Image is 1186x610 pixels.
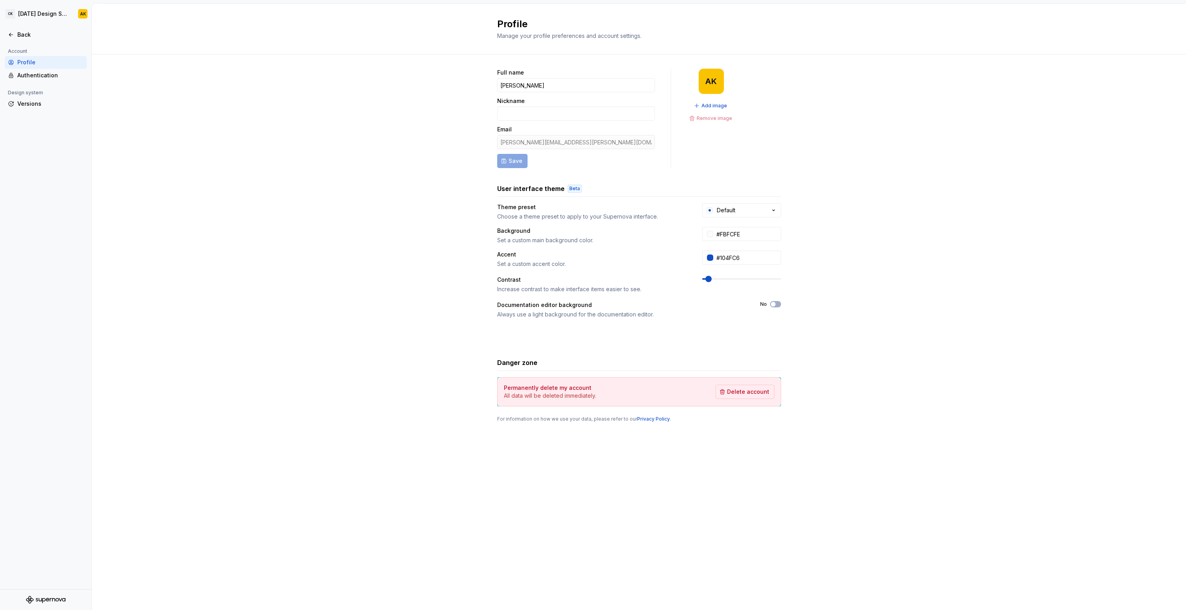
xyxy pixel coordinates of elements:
[702,203,781,217] button: Default
[497,358,537,367] h3: Danger zone
[17,58,84,66] div: Profile
[497,69,524,77] label: Full name
[6,9,15,19] div: CK
[17,31,84,39] div: Back
[637,416,670,422] a: Privacy Policy
[18,10,69,18] div: [DATE] Design System
[497,184,565,193] h3: User interface theme
[80,11,86,17] div: AK
[727,388,769,396] span: Delete account
[17,100,84,108] div: Versions
[5,88,46,97] div: Design system
[497,213,688,221] div: Choose a theme preset to apply to your Supernova interface.
[760,301,767,307] label: No
[705,78,717,84] div: AK
[713,251,781,265] input: #104FC6
[17,71,84,79] div: Authentication
[26,596,65,604] svg: Supernova Logo
[497,236,688,244] div: Set a custom main background color.
[504,392,596,400] p: All data will be deleted immediately.
[497,18,772,30] h2: Profile
[497,301,746,309] div: Documentation editor background
[692,100,731,111] button: Add image
[5,97,87,110] a: Versions
[568,185,582,193] div: Beta
[504,384,591,392] h4: Permanently delete my account
[5,47,30,56] div: Account
[2,5,90,22] button: CK[DATE] Design SystemAK
[497,311,746,318] div: Always use a light background for the documentation editor.
[5,56,87,69] a: Profile
[5,69,87,82] a: Authentication
[497,97,525,105] label: Nickname
[713,227,781,241] input: #FFFFFF
[716,385,774,399] button: Delete account
[497,32,641,39] span: Manage your profile preferences and account settings.
[497,251,688,258] div: Accent
[497,227,688,235] div: Background
[497,285,688,293] div: Increase contrast to make interface items easier to see.
[701,103,727,109] span: Add image
[497,260,688,268] div: Set a custom accent color.
[497,125,512,133] label: Email
[497,276,688,284] div: Contrast
[497,203,688,211] div: Theme preset
[5,28,87,41] a: Back
[717,206,735,214] div: Default
[497,416,781,422] div: For information on how we use your data, please refer to our .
